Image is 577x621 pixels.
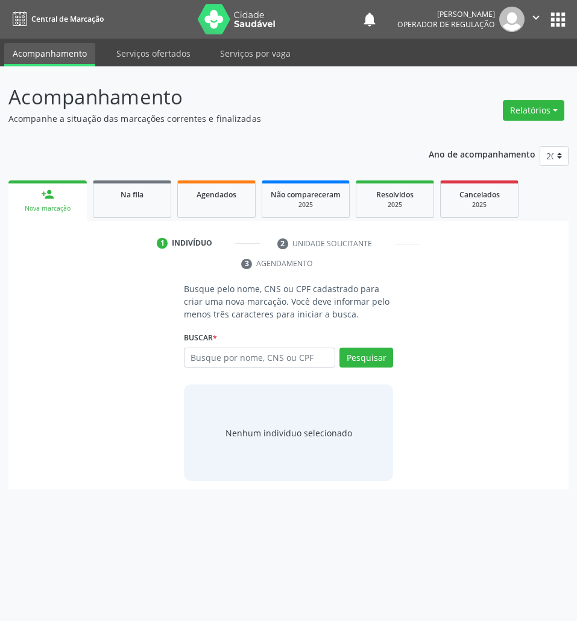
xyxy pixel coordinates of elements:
[503,100,564,121] button: Relatórios
[499,7,525,32] img: img
[429,146,535,161] p: Ano de acompanhamento
[376,189,414,200] span: Resolvidos
[212,43,299,64] a: Serviços por vaga
[8,112,400,125] p: Acompanhe a situação das marcações correntes e finalizadas
[108,43,199,64] a: Serviços ofertados
[397,19,495,30] span: Operador de regulação
[41,188,54,201] div: person_add
[197,189,236,200] span: Agendados
[547,9,569,30] button: apps
[121,189,143,200] span: Na fila
[365,200,425,209] div: 2025
[361,11,378,28] button: notifications
[525,7,547,32] button: 
[271,189,341,200] span: Não compareceram
[157,238,168,249] div: 1
[184,348,335,368] input: Busque por nome, CNS ou CPF
[225,427,352,439] div: Nenhum indivíduo selecionado
[31,14,104,24] span: Central de Marcação
[459,189,500,200] span: Cancelados
[184,282,393,320] p: Busque pelo nome, CNS ou CPF cadastrado para criar uma nova marcação. Você deve informar pelo men...
[8,9,104,29] a: Central de Marcação
[339,348,393,368] button: Pesquisar
[397,9,495,19] div: [PERSON_NAME]
[17,204,78,213] div: Nova marcação
[184,329,217,348] label: Buscar
[172,238,212,249] div: Indivíduo
[449,200,509,209] div: 2025
[271,200,341,209] div: 2025
[4,43,95,66] a: Acompanhamento
[8,82,400,112] p: Acompanhamento
[529,11,543,24] i: 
